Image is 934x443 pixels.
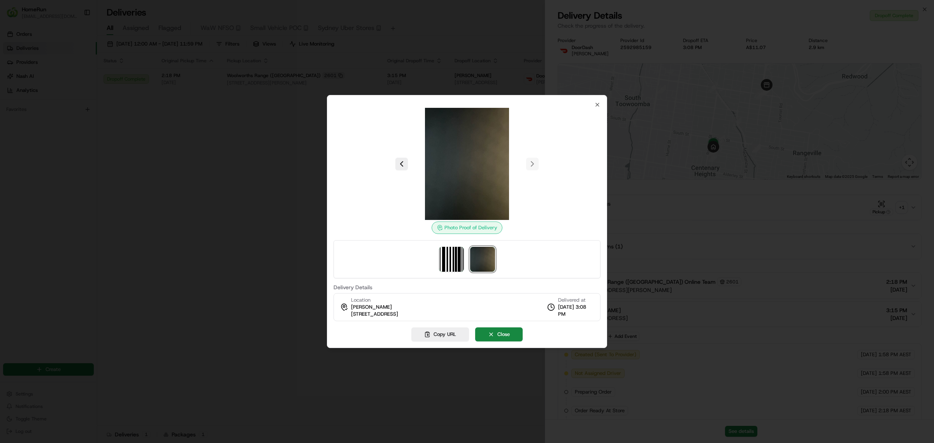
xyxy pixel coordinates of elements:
img: photo_proof_of_delivery image [411,108,523,220]
img: photo_proof_of_delivery image [470,247,495,272]
button: Copy URL [411,327,469,341]
label: Delivery Details [334,285,600,290]
span: [DATE] 3:08 PM [558,304,594,318]
span: [PERSON_NAME] [351,304,392,311]
span: Delivered at [558,297,594,304]
img: barcode_scan_on_pickup image [439,247,464,272]
span: Location [351,297,370,304]
button: Close [475,327,523,341]
span: [STREET_ADDRESS] [351,311,398,318]
div: Photo Proof of Delivery [432,221,502,234]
